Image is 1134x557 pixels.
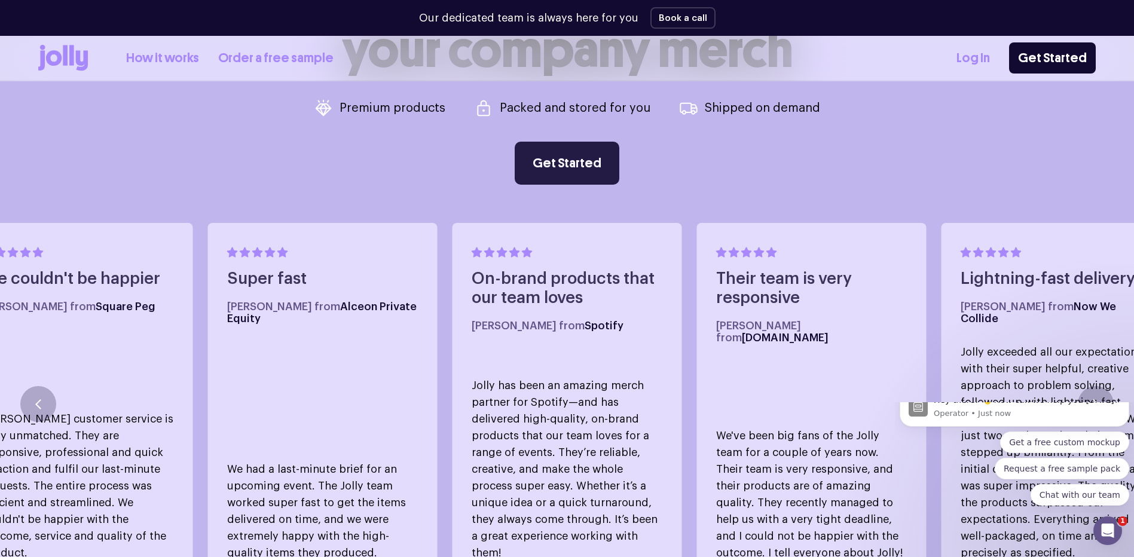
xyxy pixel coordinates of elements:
[472,320,663,332] h5: [PERSON_NAME] from
[96,301,155,312] span: Square Peg
[705,102,820,114] p: Shipped on demand
[227,270,418,289] h4: Super fast
[5,29,234,103] div: Quick reply options
[500,102,650,114] p: Packed and stored for you
[1009,42,1096,74] a: Get Started
[105,29,234,51] button: Quick reply: Get a free custom mockup
[716,320,907,344] h5: [PERSON_NAME] from
[716,270,907,308] h4: Their team is very responsive
[1118,516,1127,526] span: 1
[218,48,334,68] a: Order a free sample
[895,402,1134,513] iframe: Intercom notifications message
[136,82,234,103] button: Quick reply: Chat with our team
[585,320,623,331] span: Spotify
[515,142,619,185] a: Get Started
[650,7,716,29] button: Book a call
[126,48,199,68] a: How it works
[39,6,225,17] p: Message from Operator, sent Just now
[472,270,663,308] h4: On-brand products that our team loves
[227,301,418,325] h5: [PERSON_NAME] from
[742,332,829,343] span: [DOMAIN_NAME]
[340,102,445,114] p: Premium products
[1093,516,1122,545] iframe: Intercom live chat
[100,56,234,77] button: Quick reply: Request a free sample pack
[956,48,990,68] a: Log In
[419,10,638,26] p: Our dedicated team is always here for you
